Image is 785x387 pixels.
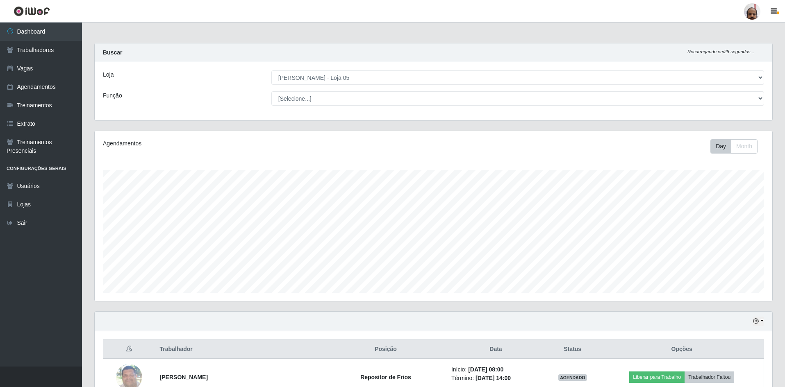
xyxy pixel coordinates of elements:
img: CoreUI Logo [14,6,50,16]
label: Loja [103,70,114,79]
button: Month [731,139,758,154]
strong: Repositor de Frios [360,374,411,380]
div: Toolbar with button groups [710,139,764,154]
th: Data [446,340,545,359]
span: AGENDADO [558,374,587,381]
button: Day [710,139,731,154]
strong: Buscar [103,49,122,56]
div: Agendamentos [103,139,371,148]
label: Função [103,91,122,100]
time: [DATE] 08:00 [468,366,503,373]
th: Posição [325,340,446,359]
li: Início: [451,365,540,374]
strong: [PERSON_NAME] [160,374,208,380]
button: Trabalhador Faltou [685,371,734,383]
th: Opções [600,340,764,359]
li: Término: [451,374,540,382]
div: First group [710,139,758,154]
th: Trabalhador [155,340,325,359]
th: Status [545,340,600,359]
i: Recarregando em 28 segundos... [687,49,754,54]
time: [DATE] 14:00 [476,375,511,381]
button: Liberar para Trabalho [629,371,685,383]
